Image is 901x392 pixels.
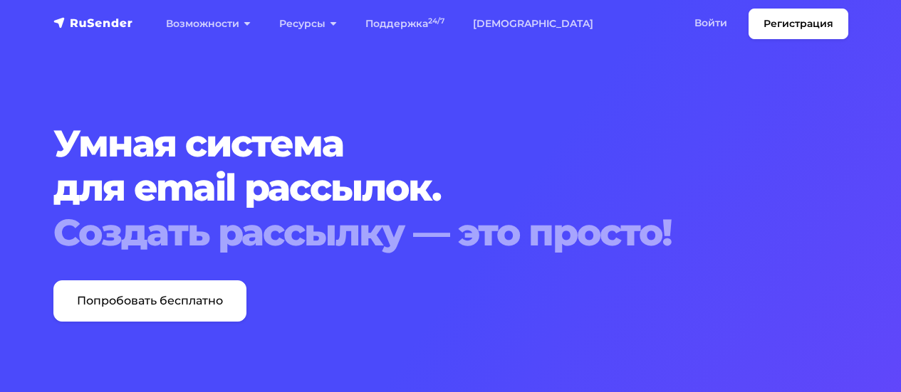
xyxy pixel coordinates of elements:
a: Возможности [152,9,265,38]
a: Регистрация [749,9,848,39]
img: RuSender [53,16,133,30]
sup: 24/7 [428,16,444,26]
a: [DEMOGRAPHIC_DATA] [459,9,608,38]
a: Войти [680,9,741,38]
a: Попробовать бесплатно [53,280,246,322]
div: Создать рассылку — это просто! [53,211,848,255]
a: Ресурсы [265,9,351,38]
a: Поддержка24/7 [351,9,459,38]
h1: Умная система для email рассылок. [53,122,848,255]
